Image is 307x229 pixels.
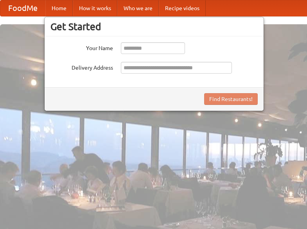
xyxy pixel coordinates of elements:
[50,62,113,72] label: Delivery Address
[117,0,159,16] a: Who we are
[73,0,117,16] a: How it works
[204,93,258,105] button: Find Restaurants!
[50,21,258,32] h3: Get Started
[0,0,45,16] a: FoodMe
[50,42,113,52] label: Your Name
[45,0,73,16] a: Home
[159,0,206,16] a: Recipe videos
